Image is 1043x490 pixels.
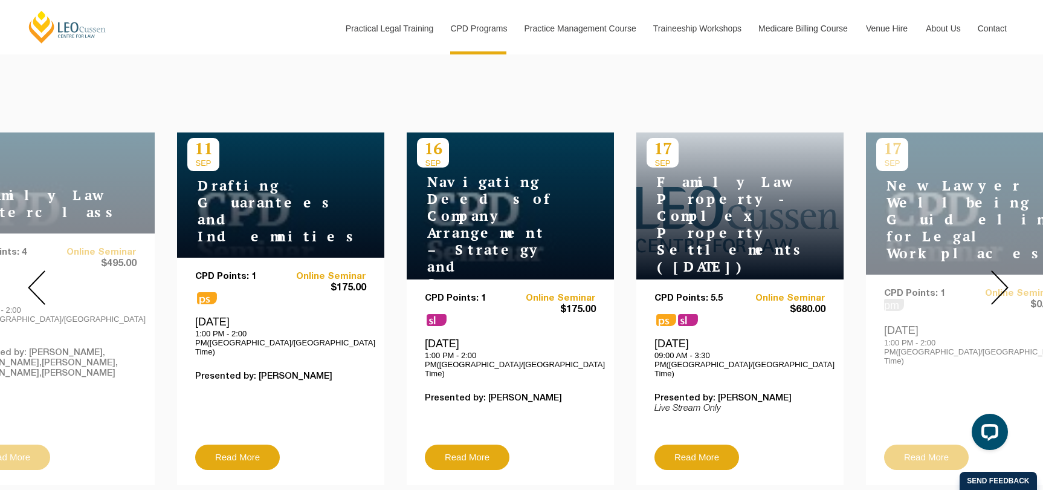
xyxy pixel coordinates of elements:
p: Presented by: [PERSON_NAME] [654,393,825,403]
span: ps [197,292,217,304]
p: 17 [647,138,679,158]
h4: Navigating Deeds of Company Arrangement – Strategy and Structure [417,174,568,292]
p: 11 [187,138,219,158]
p: 09:00 AM - 3:30 PM([GEOGRAPHIC_DATA]/[GEOGRAPHIC_DATA] Time) [654,351,825,378]
p: 1:00 PM - 2:00 PM([GEOGRAPHIC_DATA]/[GEOGRAPHIC_DATA] Time) [195,329,366,356]
div: [DATE] [425,337,596,378]
p: Live Stream Only [654,403,825,414]
a: CPD Programs [441,2,515,54]
a: Read More [425,445,509,470]
p: CPD Points: 1 [195,272,281,282]
a: Practice Management Course [515,2,644,54]
span: $680.00 [740,304,826,316]
span: SEP [417,158,449,168]
span: sl [427,314,447,326]
span: $175.00 [511,304,596,316]
a: [PERSON_NAME] Centre for Law [27,10,108,44]
a: Read More [195,445,280,470]
a: Traineeship Workshops [644,2,749,54]
a: Online Seminar [511,293,596,304]
span: ps [656,314,676,326]
a: Read More [654,445,739,470]
img: Prev [28,270,45,305]
a: About Us [917,2,969,54]
iframe: LiveChat chat widget [962,409,1013,460]
h4: Drafting Guarantees and Indemnities [187,177,338,245]
a: Online Seminar [740,293,826,304]
span: SEP [187,158,219,168]
p: 16 [417,138,449,158]
span: $175.00 [281,282,367,295]
div: [DATE] [195,315,366,356]
p: CPD Points: 1 [425,293,511,304]
a: Venue Hire [857,2,917,54]
img: Next [991,270,1009,305]
a: Online Seminar [281,272,367,282]
p: Presented by: [PERSON_NAME] [195,371,366,382]
div: [DATE] [654,337,825,378]
p: CPD Points: 5.5 [654,293,740,304]
p: Presented by: [PERSON_NAME] [425,393,596,403]
a: Contact [969,2,1016,54]
a: Medicare Billing Course [749,2,857,54]
h4: Family Law Property - Complex Property Settlements ([DATE]) [647,174,798,275]
a: Practical Legal Training [337,2,442,54]
span: sl [678,314,698,326]
p: 1:00 PM - 2:00 PM([GEOGRAPHIC_DATA]/[GEOGRAPHIC_DATA] Time) [425,351,596,378]
span: SEP [647,158,679,168]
